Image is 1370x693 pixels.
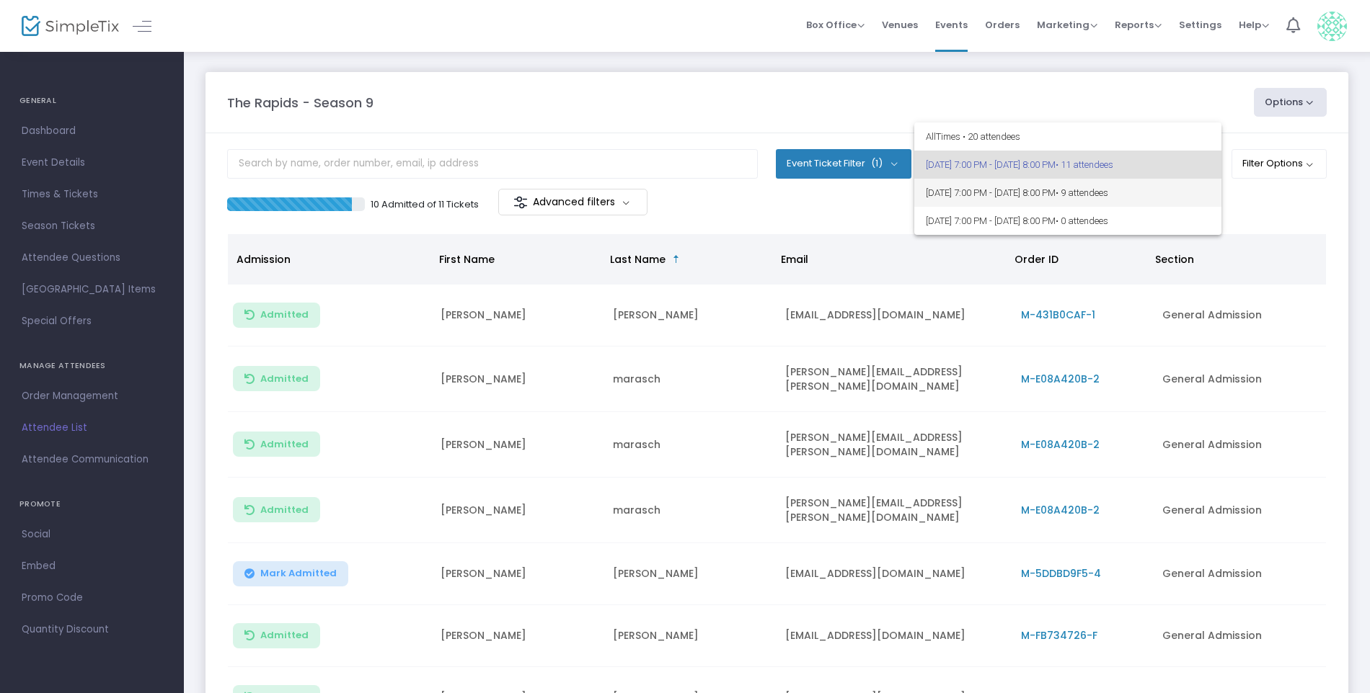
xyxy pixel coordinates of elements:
span: [DATE] 7:00 PM - [DATE] 8:00 PM [926,179,1210,207]
span: [DATE] 7:00 PM - [DATE] 8:00 PM [926,207,1210,235]
span: • 11 attendees [1056,159,1113,170]
span: All Times • 20 attendees [926,122,1210,151]
span: • 9 attendees [1056,187,1108,198]
span: • 0 attendees [1056,215,1108,226]
span: [DATE] 7:00 PM - [DATE] 8:00 PM [926,151,1210,179]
